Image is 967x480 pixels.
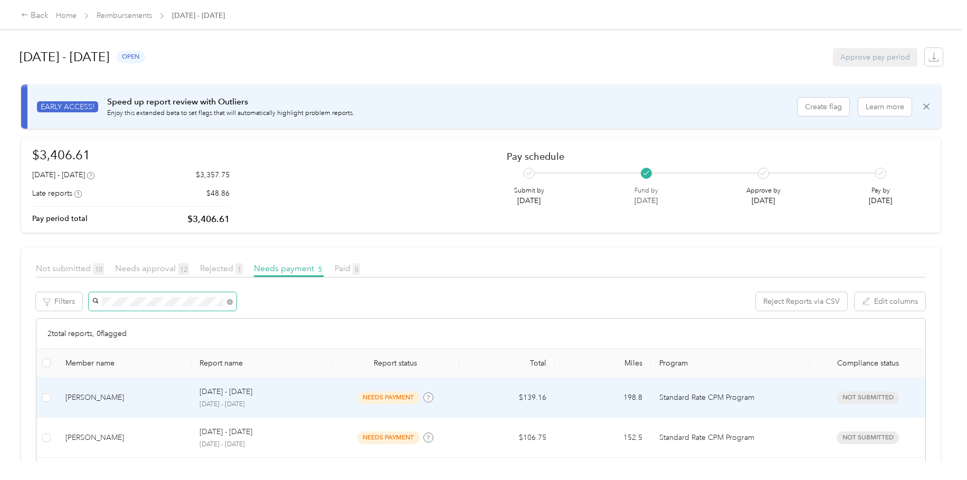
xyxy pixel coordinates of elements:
td: $139.16 [459,378,555,418]
td: $106.75 [459,418,555,458]
td: Standard Rate CPM Program [651,378,810,418]
span: Paid [335,263,360,273]
p: [DATE] - [DATE] [200,426,252,438]
div: Late reports [32,188,82,199]
button: Filters [36,292,82,311]
div: [DATE] - [DATE] [32,169,94,180]
th: Program [651,349,810,378]
td: 152.5 [555,418,650,458]
span: EARLY ACCESS! [37,101,98,112]
span: 1 [235,263,243,275]
span: Not submitted [36,263,104,273]
p: $48.86 [206,188,230,199]
span: Needs approval [115,263,189,273]
span: Not submitted [837,391,899,404]
p: Enjoy this extended beta to set flags that will automatically highlight problem reports. [107,109,354,118]
p: [DATE] - [DATE] [200,400,323,409]
button: Reject Reports via CSV [756,292,847,311]
span: 0 [353,263,360,275]
div: [PERSON_NAME] [65,392,183,404]
p: [DATE] - [DATE] [200,386,252,398]
div: Member name [65,359,183,368]
p: [DATE] [514,195,544,206]
h2: Pay schedule [507,151,911,162]
span: 12 [178,263,189,275]
span: needs payment [357,391,420,404]
p: [DATE] [746,195,781,206]
div: 2 total reports, 0 flagged [36,319,925,349]
p: Standard Rate CPM Program [659,432,802,444]
button: Create flag [798,98,849,116]
p: $3,357.75 [196,169,230,180]
p: Speed up report review with Outliers [107,95,354,109]
span: Rejected [200,263,243,273]
p: $3,406.61 [187,213,230,226]
span: Needs payment [254,263,324,273]
span: Compliance status [819,359,917,368]
h1: $3,406.61 [32,146,230,164]
p: Pay period total [32,213,88,224]
p: Approve by [746,186,781,196]
span: [DATE] - [DATE] [172,10,225,21]
span: Not submitted [837,431,899,444]
span: Report status [340,359,451,368]
p: [DATE] [869,195,892,206]
h1: [DATE] - [DATE] [20,44,109,70]
p: [DATE] [634,195,658,206]
p: Pay by [869,186,892,196]
td: Standard Rate CPM Program [651,418,810,458]
button: Edit columns [855,292,925,311]
div: Back [21,9,49,22]
th: Member name [57,349,191,378]
p: Submit by [514,186,544,196]
span: needs payment [357,431,420,444]
a: Home [56,11,77,20]
p: [DATE] - [DATE] [200,440,323,449]
button: Learn more [858,98,912,116]
a: Reimbursements [97,11,152,20]
p: Standard Rate CPM Program [659,392,802,404]
p: Fund by [634,186,658,196]
td: 198.8 [555,378,650,418]
span: 5 [316,263,324,275]
div: Miles [563,359,642,368]
div: Total [468,359,546,368]
span: 10 [93,263,104,275]
div: [PERSON_NAME] [65,432,183,444]
th: Report name [191,349,331,378]
span: open [117,51,145,63]
iframe: Everlance-gr Chat Button Frame [908,421,967,480]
